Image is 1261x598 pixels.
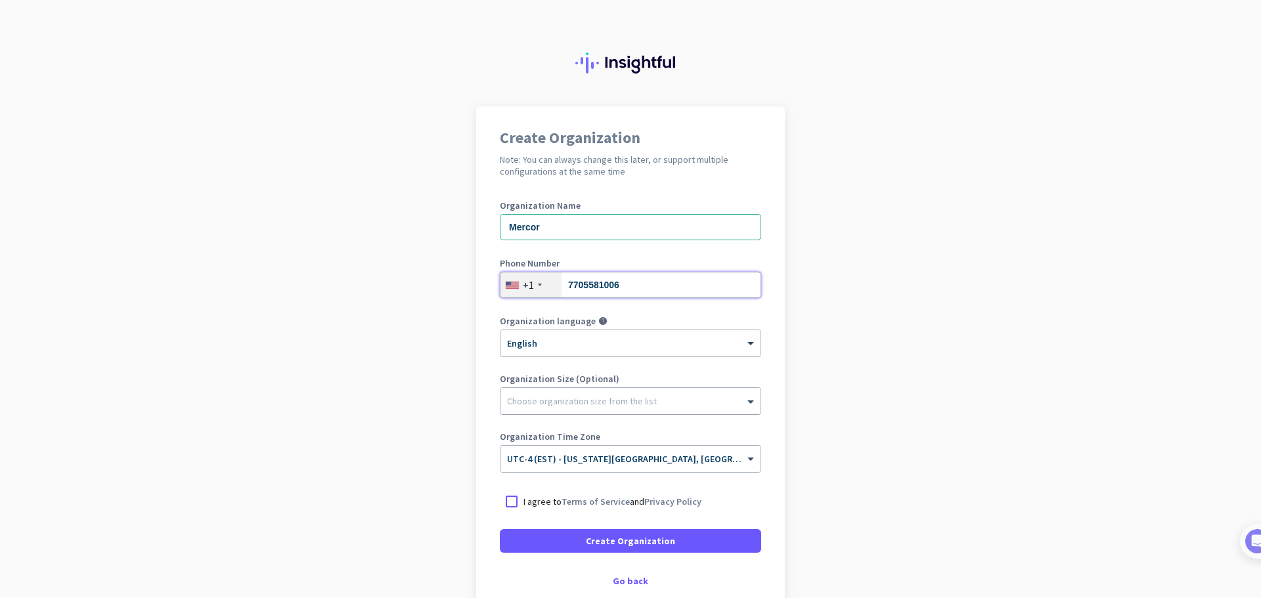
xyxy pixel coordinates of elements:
[575,53,686,74] img: Insightful
[586,534,675,547] span: Create Organization
[500,201,761,210] label: Organization Name
[500,576,761,586] div: Go back
[523,495,701,508] p: I agree to and
[500,259,761,268] label: Phone Number
[500,272,761,298] input: 201-555-0123
[500,214,761,240] input: What is the name of your organization?
[500,529,761,553] button: Create Organization
[500,316,596,326] label: Organization language
[500,130,761,146] h1: Create Organization
[523,278,534,291] div: +1
[500,374,761,383] label: Organization Size (Optional)
[644,496,701,507] a: Privacy Policy
[500,154,761,177] h2: Note: You can always change this later, or support multiple configurations at the same time
[598,316,608,326] i: help
[562,496,630,507] a: Terms of Service
[500,432,761,441] label: Organization Time Zone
